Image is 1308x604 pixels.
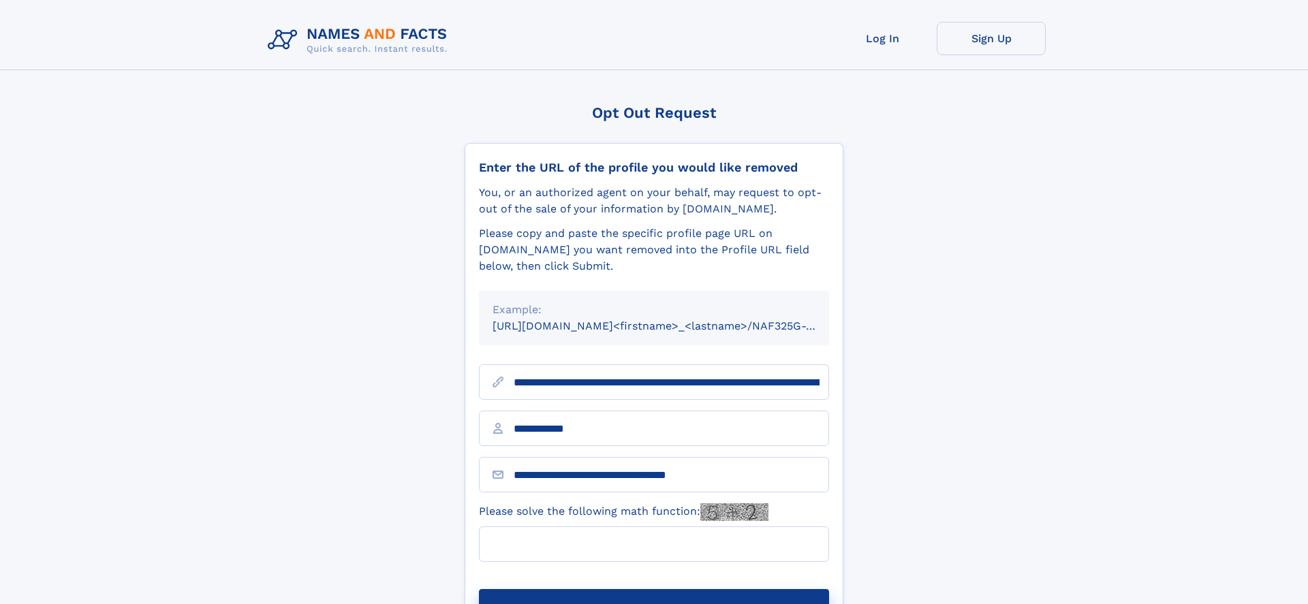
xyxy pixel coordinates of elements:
[465,104,843,121] div: Opt Out Request
[479,503,768,521] label: Please solve the following math function:
[479,185,829,217] div: You, or an authorized agent on your behalf, may request to opt-out of the sale of your informatio...
[828,22,937,55] a: Log In
[479,225,829,274] div: Please copy and paste the specific profile page URL on [DOMAIN_NAME] you want removed into the Pr...
[493,319,855,332] small: [URL][DOMAIN_NAME]<firstname>_<lastname>/NAF325G-xxxxxxxx
[479,160,829,175] div: Enter the URL of the profile you would like removed
[493,302,815,318] div: Example:
[262,22,458,59] img: Logo Names and Facts
[937,22,1046,55] a: Sign Up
